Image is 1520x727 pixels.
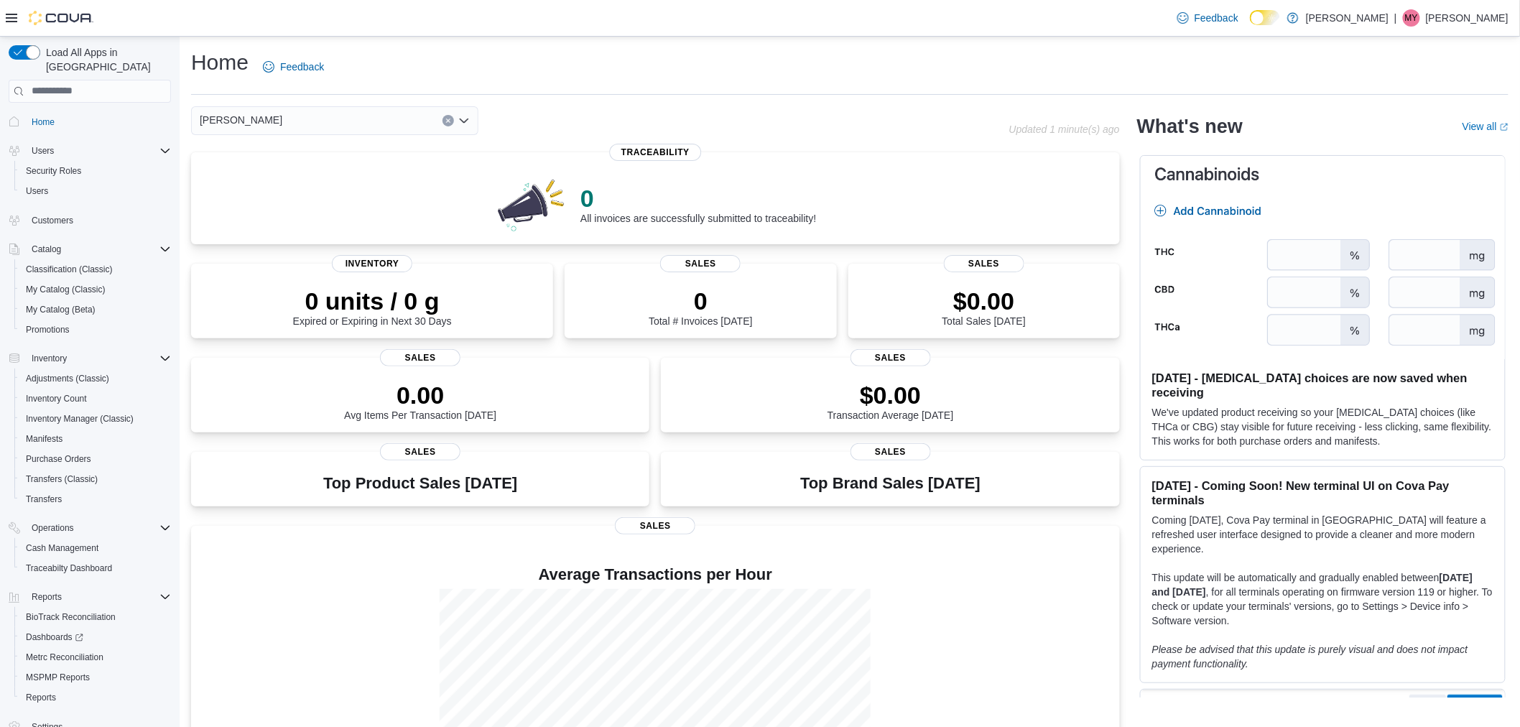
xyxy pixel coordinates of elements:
span: Manifests [20,430,171,448]
span: Transfers (Classic) [20,471,171,488]
span: Transfers [20,491,171,508]
span: Traceabilty Dashboard [26,562,112,574]
button: Purchase Orders [14,449,177,469]
a: BioTrack Reconciliation [20,608,121,626]
a: Feedback [1172,4,1244,32]
em: Please be advised that this update is purely visual and does not impact payment functionality. [1152,644,1468,670]
span: Sales [944,255,1024,272]
a: Inventory Manager (Classic) [20,410,139,427]
span: Inventory Count [20,390,171,407]
p: 0 [580,184,816,213]
span: Dashboards [20,629,171,646]
span: Metrc Reconciliation [26,652,103,663]
a: Customers [26,212,79,229]
span: Security Roles [20,162,171,180]
span: MSPMP Reports [26,672,90,683]
span: Inventory Count [26,393,87,404]
div: Total # Invoices [DATE] [649,287,752,327]
span: Users [32,145,54,157]
a: Users [20,182,54,200]
button: Users [26,142,60,159]
a: MSPMP Reports [20,669,96,686]
span: Dark Mode [1250,25,1251,26]
span: Classification (Classic) [26,264,113,275]
button: Classification (Classic) [14,259,177,279]
h3: [DATE] - Coming Soon! New terminal UI on Cova Pay terminals [1152,478,1493,507]
p: This update will be automatically and gradually enabled between , for all terminals operating on ... [1152,570,1493,628]
span: Dashboards [26,631,83,643]
span: Transfers [26,494,62,505]
span: Security Roles [26,165,81,177]
div: All invoices are successfully submitted to traceability! [580,184,816,224]
p: $0.00 [828,381,954,409]
a: Transfers [20,491,68,508]
a: Metrc Reconciliation [20,649,109,666]
input: Dark Mode [1250,10,1280,25]
span: BioTrack Reconciliation [20,608,171,626]
span: Inventory [332,255,412,272]
p: | [1394,9,1397,27]
a: My Catalog (Beta) [20,301,101,318]
span: Sales [851,443,931,460]
span: Inventory [32,353,67,364]
button: Open list of options [458,115,470,126]
button: Security Roles [14,161,177,181]
span: Customers [32,215,73,226]
button: Inventory Count [14,389,177,409]
span: Purchase Orders [20,450,171,468]
a: Traceabilty Dashboard [20,560,118,577]
span: Inventory Manager (Classic) [26,413,134,425]
a: Feedback [257,52,330,81]
span: My Catalog (Beta) [26,304,96,315]
span: BioTrack Reconciliation [26,611,116,623]
button: Users [14,181,177,201]
button: Reports [26,588,68,606]
span: Sales [615,517,695,534]
div: Expired or Expiring in Next 30 Days [293,287,452,327]
div: Transaction Average [DATE] [828,381,954,421]
span: Users [20,182,171,200]
button: MSPMP Reports [14,667,177,687]
a: Classification (Classic) [20,261,119,278]
button: Users [3,141,177,161]
button: Reports [3,587,177,607]
span: Reports [20,689,171,706]
span: MY [1405,9,1418,27]
span: MSPMP Reports [20,669,171,686]
p: Coming [DATE], Cova Pay terminal in [GEOGRAPHIC_DATA] will feature a refreshed user interface des... [1152,513,1493,556]
span: Cash Management [20,540,171,557]
div: Total Sales [DATE] [942,287,1026,327]
button: Reports [14,687,177,708]
button: Catalog [26,241,67,258]
p: 0 units / 0 g [293,287,452,315]
span: Traceability [610,144,701,161]
span: Manifests [26,433,62,445]
p: [PERSON_NAME] [1426,9,1509,27]
strong: [DATE] and [DATE] [1152,572,1473,598]
a: Adjustments (Classic) [20,370,115,387]
button: Catalog [3,239,177,259]
span: Reports [32,591,62,603]
span: Promotions [20,321,171,338]
button: Inventory [26,350,73,367]
span: My Catalog (Beta) [20,301,171,318]
span: My Catalog (Classic) [26,284,106,295]
span: My Catalog (Classic) [20,281,171,298]
h2: What's new [1137,115,1243,138]
span: Cash Management [26,542,98,554]
h4: Average Transactions per Hour [203,566,1108,583]
button: Cash Management [14,538,177,558]
h3: [DATE] - [MEDICAL_DATA] choices are now saved when receiving [1152,371,1493,399]
a: Home [26,114,60,131]
a: Cash Management [20,540,104,557]
span: Promotions [26,324,70,335]
button: Adjustments (Classic) [14,369,177,389]
h1: Home [191,48,249,77]
span: Metrc Reconciliation [20,649,171,666]
button: Metrc Reconciliation [14,647,177,667]
img: Cova [29,11,93,25]
a: Promotions [20,321,75,338]
a: Manifests [20,430,68,448]
span: Classification (Classic) [20,261,171,278]
button: Clear input [442,115,454,126]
